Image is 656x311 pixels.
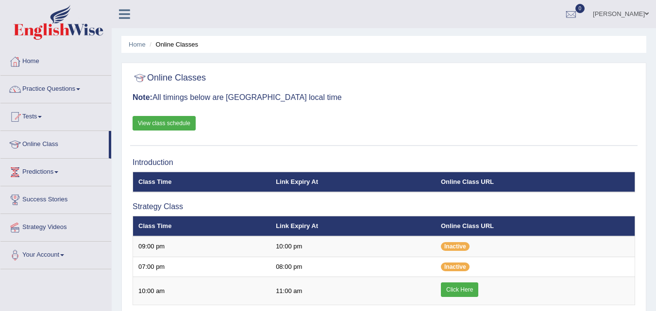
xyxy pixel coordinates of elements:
[0,159,111,183] a: Predictions
[0,214,111,238] a: Strategy Videos
[0,131,109,155] a: Online Class
[133,277,271,305] td: 10:00 am
[0,103,111,128] a: Tests
[133,71,206,85] h2: Online Classes
[0,186,111,211] a: Success Stories
[441,282,478,297] a: Click Here
[133,93,635,102] h3: All timings below are [GEOGRAPHIC_DATA] local time
[441,242,470,251] span: Inactive
[270,257,436,277] td: 08:00 pm
[133,216,271,236] th: Class Time
[436,216,635,236] th: Online Class URL
[147,40,198,49] li: Online Classes
[133,236,271,257] td: 09:00 pm
[441,262,470,271] span: Inactive
[0,76,111,100] a: Practice Questions
[270,236,436,257] td: 10:00 pm
[436,172,635,192] th: Online Class URL
[133,202,635,211] h3: Strategy Class
[0,48,111,72] a: Home
[270,277,436,305] td: 11:00 am
[133,158,635,167] h3: Introduction
[0,242,111,266] a: Your Account
[129,41,146,48] a: Home
[270,172,436,192] th: Link Expiry At
[575,4,585,13] span: 0
[270,216,436,236] th: Link Expiry At
[133,93,152,101] b: Note:
[133,257,271,277] td: 07:00 pm
[133,172,271,192] th: Class Time
[133,116,196,131] a: View class schedule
